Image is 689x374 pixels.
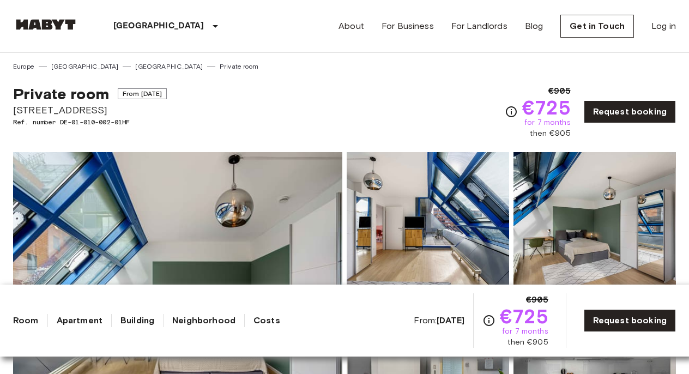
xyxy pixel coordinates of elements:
a: Building [120,314,154,327]
span: Ref. number DE-01-010-002-01HF [13,117,167,127]
svg: Check cost overview for full price breakdown. Please note that discounts apply to new joiners onl... [482,314,495,327]
img: Habyt [13,19,78,30]
span: From [DATE] [118,88,167,99]
a: For Business [382,20,434,33]
a: Room [13,314,39,327]
a: Europe [13,62,34,71]
a: Get in Touch [560,15,634,38]
svg: Check cost overview for full price breakdown. Please note that discounts apply to new joiners onl... [505,105,518,118]
a: Neighborhood [172,314,235,327]
span: then €905 [507,337,548,348]
span: €905 [548,85,571,98]
span: for 7 months [524,117,571,128]
span: then €905 [530,128,570,139]
span: €905 [526,293,548,306]
b: [DATE] [437,315,464,325]
span: for 7 months [502,326,548,337]
span: From: [414,315,464,327]
a: Apartment [57,314,102,327]
span: [STREET_ADDRESS] [13,103,167,117]
span: Private room [13,85,109,103]
a: [GEOGRAPHIC_DATA] [51,62,119,71]
span: €725 [522,98,571,117]
a: For Landlords [451,20,507,33]
a: Request booking [584,309,676,332]
a: Private room [220,62,258,71]
a: About [339,20,364,33]
a: [GEOGRAPHIC_DATA] [135,62,203,71]
a: Request booking [584,100,676,123]
p: [GEOGRAPHIC_DATA] [113,20,204,33]
img: Picture of unit DE-01-010-002-01HF [347,152,509,295]
a: Blog [525,20,543,33]
span: €725 [500,306,548,326]
a: Costs [253,314,280,327]
img: Picture of unit DE-01-010-002-01HF [513,152,676,295]
a: Log in [651,20,676,33]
